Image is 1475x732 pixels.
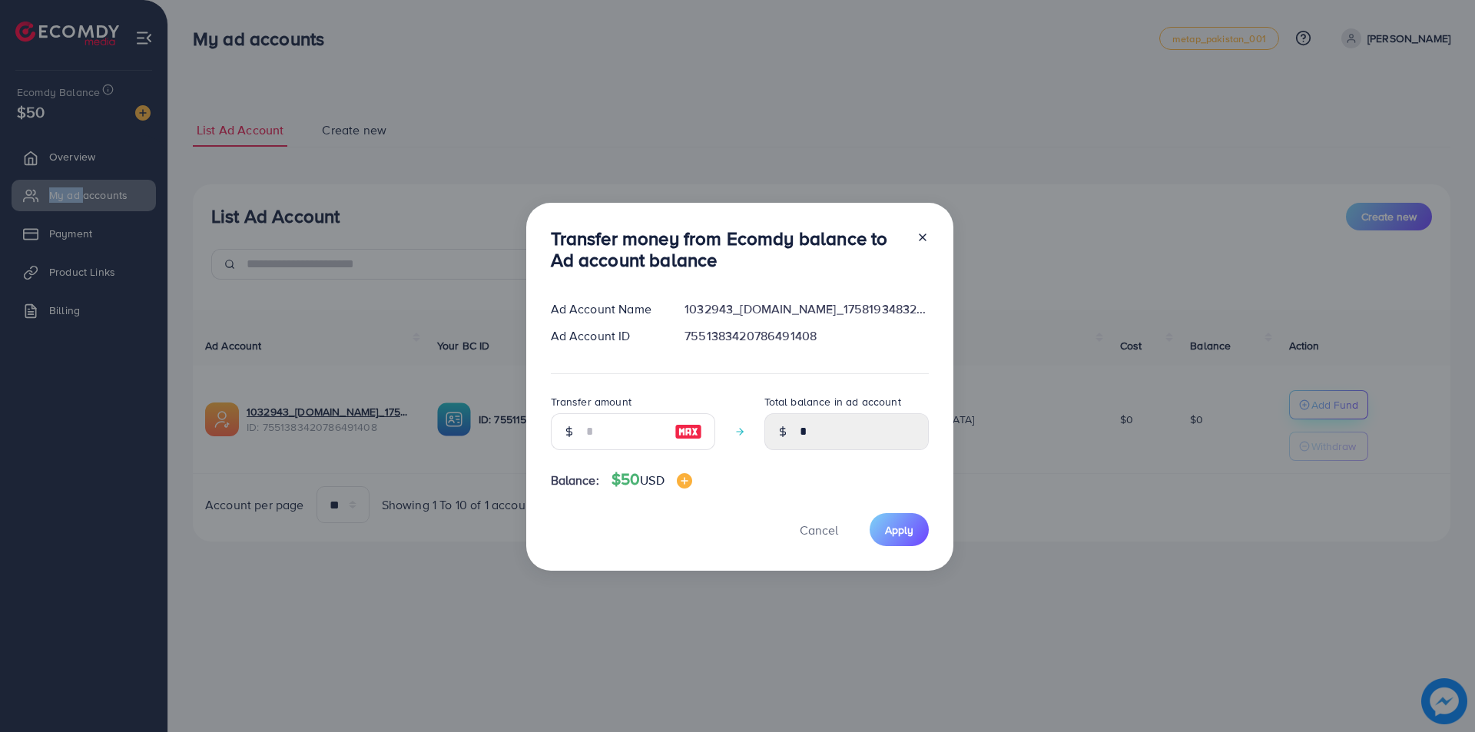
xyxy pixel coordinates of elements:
[675,422,702,441] img: image
[640,472,664,489] span: USD
[539,327,673,345] div: Ad Account ID
[800,522,838,538] span: Cancel
[551,472,599,489] span: Balance:
[781,513,857,546] button: Cancel
[870,513,929,546] button: Apply
[551,227,904,272] h3: Transfer money from Ecomdy balance to Ad account balance
[764,394,901,409] label: Total balance in ad account
[539,300,673,318] div: Ad Account Name
[612,470,692,489] h4: $50
[885,522,913,538] span: Apply
[672,300,940,318] div: 1032943_[DOMAIN_NAME]_1758193483225
[677,473,692,489] img: image
[672,327,940,345] div: 7551383420786491408
[551,394,631,409] label: Transfer amount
